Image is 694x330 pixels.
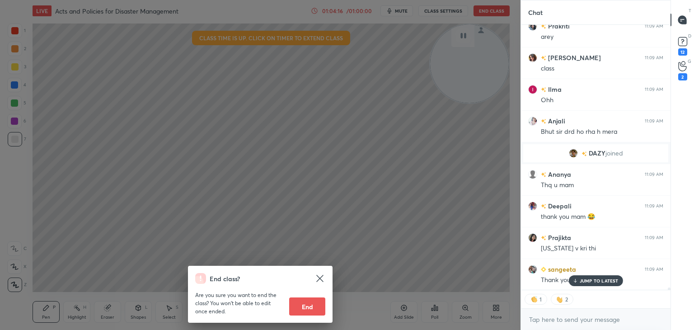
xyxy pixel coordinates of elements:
span: DAZY [589,150,605,157]
img: 42cc670f5af24b6dbd70e238107f8066.jpg [528,265,537,274]
h6: [PERSON_NAME] [546,53,601,62]
p: Chat [521,0,550,24]
div: class [541,64,663,73]
div: 2 [565,296,568,303]
img: clapping_hands.png [530,295,539,304]
p: T [689,7,691,14]
div: 1 [539,296,542,303]
img: no-rating-badge.077c3623.svg [541,24,546,29]
div: 11:09 AM [645,267,663,272]
h6: Anjali [546,116,565,126]
div: 11:09 AM [645,24,663,29]
div: Thq u mam [541,181,663,190]
button: End [289,297,325,316]
div: arey [541,33,663,42]
p: Are you sure you want to end the class? You won’t be able to edit once ended. [195,291,282,316]
h6: Prajikta [546,233,571,242]
div: 2 [678,73,687,80]
div: 12 [678,48,687,56]
h6: Ananya [546,170,571,179]
div: thank you mam 😂 [541,212,663,222]
img: 060d151fce3c4c7e91c8c9e9e36a6e4e.jpg [528,202,537,211]
p: D [688,33,691,39]
img: waving_hand.png [556,295,565,304]
p: G [688,58,691,65]
h6: Ilma [546,85,562,94]
div: 11:09 AM [645,55,663,61]
img: no-rating-badge.077c3623.svg [541,172,546,177]
img: e7e81e20d2514e1ca8a92dc261daa357.jpg [528,117,537,126]
div: 11:09 AM [645,87,663,92]
span: joined [605,150,623,157]
img: d3dbd91bd44b4b76b9b79bc489302774.jpg [528,53,537,62]
img: no-rating-badge.077c3623.svg [581,151,587,156]
img: no-rating-badge.077c3623.svg [541,87,546,92]
img: 3 [528,85,537,94]
img: no-rating-badge.077c3623.svg [541,119,546,124]
div: grid [521,25,671,290]
img: 5c50ca92545e4ea9b152bc47f8b6a3eb.jpg [528,22,537,31]
img: no-rating-badge.077c3623.svg [541,56,546,61]
p: JUMP TO LATEST [580,278,619,283]
img: 77ecd5df6cc142bb8f8c79a841d35c5b.jpg [569,149,578,158]
img: default.png [528,170,537,179]
h6: Prakriti [546,21,570,31]
div: 11:09 AM [645,172,663,177]
img: Learner_Badge_beginner_1_8b307cf2a0.svg [541,267,546,272]
div: [US_STATE] v kri thi [541,244,663,253]
img: no-rating-badge.077c3623.svg [541,236,546,240]
div: 11:09 AM [645,118,663,124]
h4: End class? [210,274,240,283]
img: 3 [528,233,537,242]
div: Bhut sir drd ho rha h mera [541,127,663,137]
img: no-rating-badge.077c3623.svg [541,204,546,209]
h6: sangeeta [546,264,576,274]
div: Ohh [541,96,663,105]
div: 11:09 AM [645,235,663,240]
div: 11:09 AM [645,203,663,209]
h6: Deepali [546,201,572,211]
div: Thank you ma'am [541,276,663,285]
